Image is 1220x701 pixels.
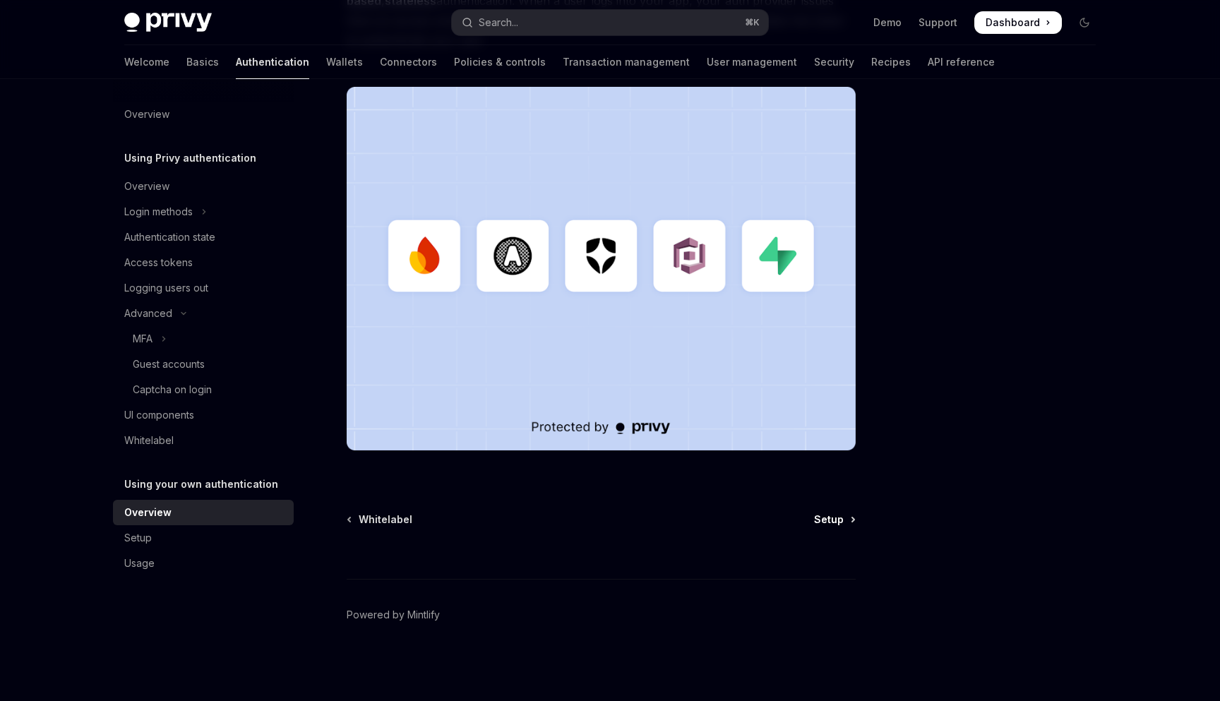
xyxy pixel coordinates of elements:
a: Whitelabel [113,428,294,453]
a: Usage [113,551,294,576]
a: Setup [113,525,294,551]
div: Authentication state [124,229,215,246]
h5: Using your own authentication [124,476,278,493]
span: Setup [814,513,844,527]
a: Overview [113,500,294,525]
div: Advanced [124,305,172,322]
div: Overview [124,178,169,195]
h5: Using Privy authentication [124,150,256,167]
div: Login methods [124,203,193,220]
a: Demo [873,16,902,30]
a: Authentication [236,45,309,79]
a: Policies & controls [454,45,546,79]
span: ⌘ K [745,17,760,28]
div: Search... [479,14,518,31]
div: Whitelabel [124,432,174,449]
a: Captcha on login [113,377,294,402]
div: Usage [124,555,155,572]
a: Dashboard [974,11,1062,34]
div: UI components [124,407,194,424]
a: Support [919,16,957,30]
a: Connectors [380,45,437,79]
img: dark logo [124,13,212,32]
div: MFA [133,330,152,347]
button: Toggle MFA section [113,326,294,352]
button: Toggle Login methods section [113,199,294,224]
div: Access tokens [124,254,193,271]
div: Overview [124,106,169,123]
a: Transaction management [563,45,690,79]
a: Recipes [871,45,911,79]
a: API reference [928,45,995,79]
a: Whitelabel [348,513,412,527]
a: Authentication state [113,224,294,250]
a: User management [707,45,797,79]
a: Wallets [326,45,363,79]
span: Whitelabel [359,513,412,527]
img: JWT-based auth splash [347,87,856,450]
a: Setup [814,513,854,527]
span: Dashboard [986,16,1040,30]
div: Overview [124,504,172,521]
button: Toggle dark mode [1073,11,1096,34]
a: Overview [113,174,294,199]
a: Overview [113,102,294,127]
button: Toggle Advanced section [113,301,294,326]
a: Guest accounts [113,352,294,377]
a: Security [814,45,854,79]
a: Powered by Mintlify [347,608,440,622]
a: Logging users out [113,275,294,301]
a: Basics [186,45,219,79]
a: Access tokens [113,250,294,275]
div: Setup [124,529,152,546]
a: Welcome [124,45,169,79]
a: UI components [113,402,294,428]
div: Guest accounts [133,356,205,373]
div: Logging users out [124,280,208,296]
button: Open search [452,10,768,35]
div: Captcha on login [133,381,212,398]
